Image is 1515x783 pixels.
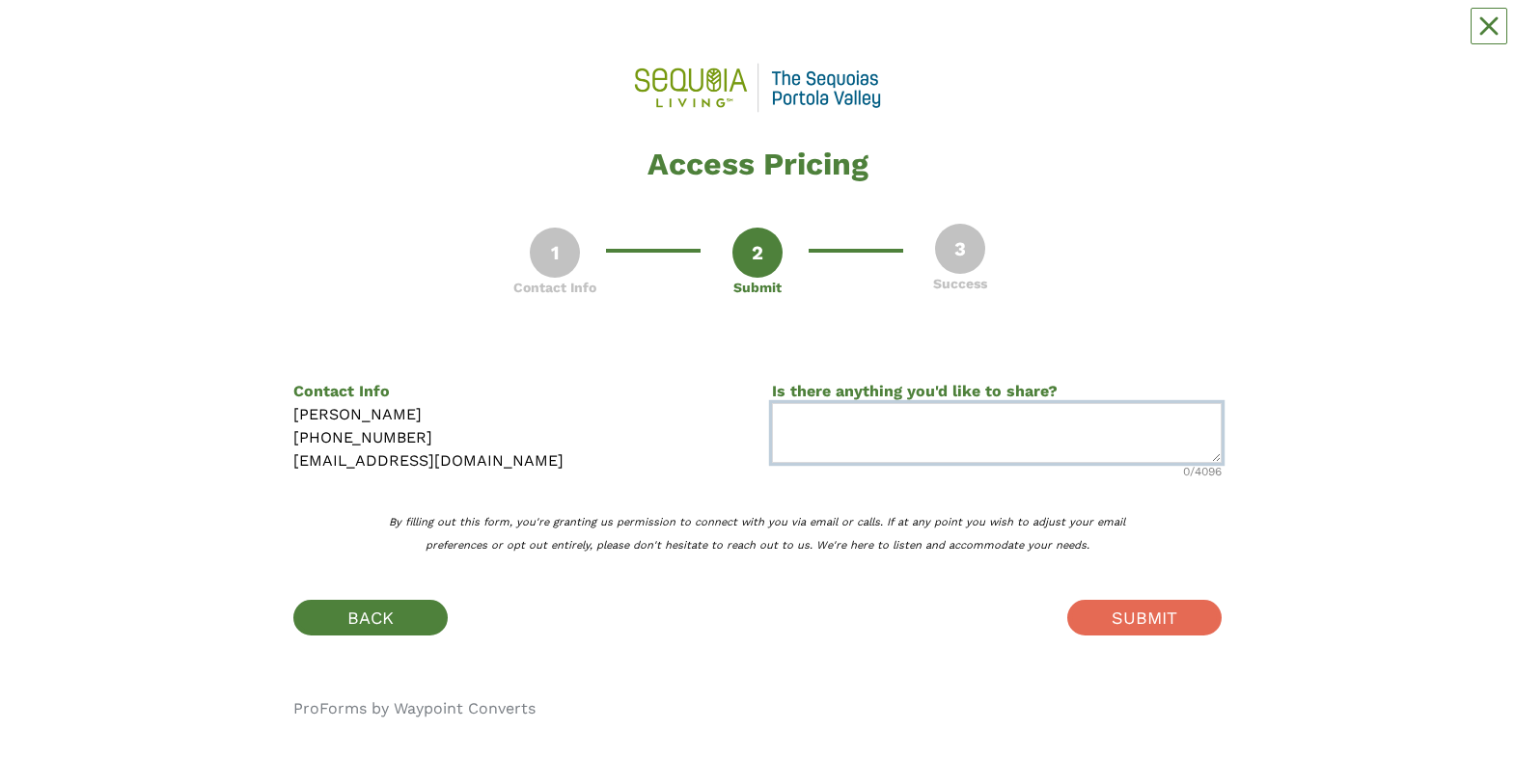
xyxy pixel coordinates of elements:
[293,449,743,472] div: [EMAIL_ADDRESS][DOMAIN_NAME]
[733,278,782,298] div: Submit
[933,274,987,294] div: Success
[513,278,596,298] div: Contact Info
[293,600,448,635] button: BACK
[389,516,1125,552] i: By filling out this form, you're granting us permission to connect with you via email or calls. I...
[935,224,985,274] div: 3
[293,148,1222,179] div: Access Pricing
[530,228,580,278] div: 1
[1471,8,1507,44] button: Close
[293,697,536,720] div: ProForms by Waypoint Converts
[772,382,1058,400] span: Is there anything you'd like to share?
[732,228,783,278] div: 2
[1067,600,1222,635] button: SUBMIT
[613,50,902,125] img: 3156b981-5fe9-483a-97d8-8c35d451d61e.png
[293,426,743,449] div: [PHONE_NUMBER]
[293,403,743,426] div: [PERSON_NAME]
[293,382,390,400] span: Contact Info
